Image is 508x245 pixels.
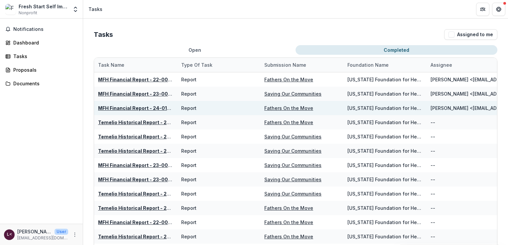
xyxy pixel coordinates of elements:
[347,133,423,140] div: [US_STATE] Foundation for Health
[55,229,68,235] p: User
[19,10,37,16] span: Nonprofit
[260,61,310,68] div: Submission Name
[177,58,260,72] div: Type of Task
[181,162,196,169] div: Report
[88,6,102,13] div: Tasks
[347,219,423,226] div: [US_STATE] Foundation for Health
[98,120,201,125] a: Temelio Historical Report - 24-0163-OF-24
[264,191,321,197] a: Saving Our Communities
[181,90,196,97] div: Report
[264,148,321,154] a: Saving Our Communities
[71,231,79,239] button: More
[431,76,506,83] div: [PERSON_NAME] <[EMAIL_ADDRESS][DOMAIN_NAME]>
[13,27,77,32] span: Notifications
[181,76,196,83] div: Report
[13,39,75,46] div: Dashboard
[86,4,105,14] nav: breadcrumb
[264,205,313,211] a: Fathers On the Move
[431,233,435,240] div: --
[264,177,321,182] a: Saving Our Communities
[476,3,489,16] button: Partners
[94,61,128,68] div: Task Name
[260,58,343,72] div: Submission Name
[343,58,427,72] div: Foundation Name
[98,77,190,82] a: MFH Financial Report - 22-0025-IM-22
[264,162,321,168] a: Saving Our Communities
[7,232,12,237] div: Lester Gillespie <lestergillespie@yahoo.com>
[431,147,435,154] div: --
[177,61,216,68] div: Type of Task
[94,58,177,72] div: Task Name
[343,61,393,68] div: Foundation Name
[347,233,423,240] div: [US_STATE] Foundation for Health
[3,37,80,48] a: Dashboard
[3,64,80,75] a: Proposals
[17,235,68,241] p: [EMAIL_ADDRESS][DOMAIN_NAME]
[5,4,16,15] img: Fresh Start Self Improvement Center Inc.
[98,219,190,225] a: MFH Financial Report - 22-0025-IM-22
[264,105,313,111] a: Fathers On the Move
[3,51,80,62] a: Tasks
[431,162,435,169] div: --
[98,234,201,239] a: Temelio Historical Report - 22-0025-IM-22
[431,105,506,112] div: [PERSON_NAME] <[EMAIL_ADDRESS][DOMAIN_NAME]>
[98,177,195,182] u: MFH Financial Report - 23-0094-GVP-23
[431,133,435,140] div: --
[94,31,113,39] h2: Tasks
[3,78,80,89] a: Documents
[264,77,313,82] a: Fathers On the Move
[347,90,423,97] div: [US_STATE] Foundation for Health
[17,228,52,235] p: [PERSON_NAME] <[EMAIL_ADDRESS][DOMAIN_NAME]>
[98,191,206,197] a: Temelio Historical Report - 23-0094-GVP-23
[98,105,190,111] a: MFH Financial Report - 24-0163-OF-24
[431,219,435,226] div: --
[431,176,435,183] div: --
[98,205,201,211] a: Temelio Historical Report - 22-0025-IM-22
[264,134,321,139] a: Saving Our Communities
[181,147,196,154] div: Report
[264,234,313,239] a: Fathers On the Move
[264,120,313,125] u: Fathers On the Move
[347,190,423,197] div: [US_STATE] Foundation for Health
[94,45,296,55] button: Open
[181,105,196,112] div: Report
[181,119,196,126] div: Report
[98,91,195,97] a: MFH Financial Report - 23-0094-GVP-23
[431,204,435,211] div: --
[98,134,206,139] a: Temelio Historical Report - 23-0094-GVP-23
[347,162,423,169] div: [US_STATE] Foundation for Health
[264,91,321,97] a: Saving Our Communities
[492,3,505,16] button: Get Help
[13,53,75,60] div: Tasks
[13,66,75,73] div: Proposals
[71,3,80,16] button: Open entity switcher
[427,61,456,68] div: Assignee
[13,80,75,87] div: Documents
[98,162,195,168] a: MFH Financial Report - 23-0094-GVP-23
[19,3,68,10] div: Fresh Start Self Improvement Center Inc.
[347,105,423,112] div: [US_STATE] Foundation for Health
[181,133,196,140] div: Report
[347,176,423,183] div: [US_STATE] Foundation for Health
[181,190,196,197] div: Report
[98,148,206,154] a: Temelio Historical Report - 23-0094-GVP-23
